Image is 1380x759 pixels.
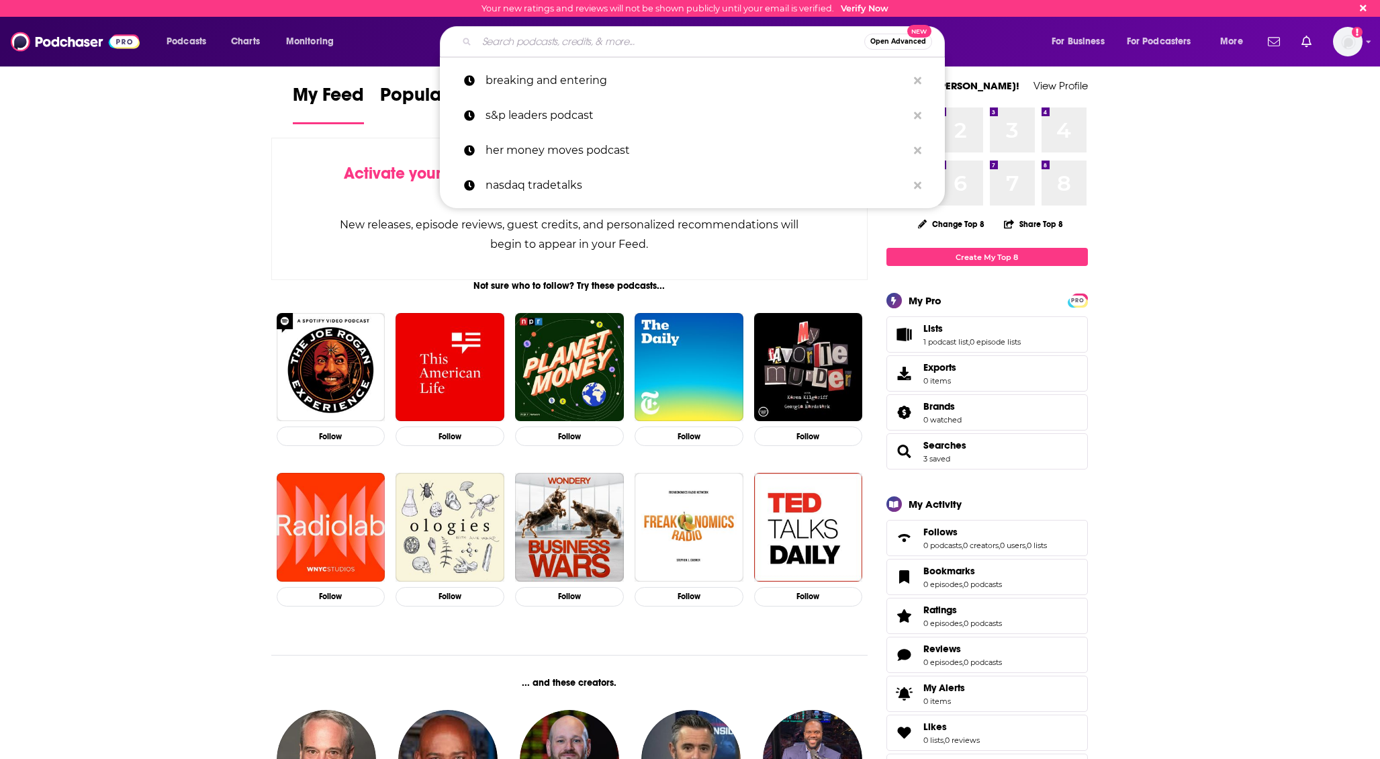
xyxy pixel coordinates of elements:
[1003,211,1064,237] button: Share Top 8
[945,735,980,745] a: 0 reviews
[910,216,993,232] button: Change Top 8
[923,361,956,373] span: Exports
[886,676,1088,712] a: My Alerts
[923,454,950,463] a: 3 saved
[964,580,1002,589] a: 0 podcasts
[964,658,1002,667] a: 0 podcasts
[754,427,863,446] button: Follow
[923,415,962,425] a: 0 watched
[1027,541,1047,550] a: 0 lists
[231,32,260,51] span: Charts
[396,587,504,607] button: Follow
[486,168,907,203] p: nasdaq tradetalks
[923,439,966,451] a: Searches
[396,427,504,446] button: Follow
[891,645,918,664] a: Reviews
[277,31,351,52] button: open menu
[754,587,863,607] button: Follow
[841,3,888,13] a: Verify Now
[1333,27,1363,56] img: User Profile
[1000,541,1025,550] a: 0 users
[886,433,1088,470] span: Searches
[923,322,1021,334] a: Lists
[891,568,918,586] a: Bookmarks
[293,83,364,124] a: My Feed
[923,619,962,628] a: 0 episodes
[486,98,907,133] p: s&p leaders podcast
[886,559,1088,595] span: Bookmarks
[923,643,1002,655] a: Reviews
[1333,27,1363,56] span: Logged in as sgibby
[870,38,926,45] span: Open Advanced
[440,168,945,203] a: nasdaq tradetalks
[923,682,965,694] span: My Alerts
[293,83,364,114] span: My Feed
[891,529,918,547] a: Follows
[923,721,980,733] a: Likes
[923,400,955,412] span: Brands
[886,715,1088,751] span: Likes
[923,376,956,386] span: 0 items
[277,587,385,607] button: Follow
[339,215,800,254] div: New releases, episode reviews, guest credits, and personalized recommendations will begin to appe...
[1262,30,1285,53] a: Show notifications dropdown
[486,63,907,98] p: breaking and entering
[440,133,945,168] a: her money moves podcast
[909,294,941,307] div: My Pro
[886,394,1088,431] span: Brands
[886,79,1019,92] a: Welcome [PERSON_NAME]!
[1220,32,1243,51] span: More
[515,427,624,446] button: Follow
[963,541,999,550] a: 0 creators
[396,313,504,422] img: This American Life
[909,498,962,510] div: My Activity
[962,619,964,628] span: ,
[999,541,1000,550] span: ,
[380,83,494,114] span: Popular Feed
[286,32,334,51] span: Monitoring
[1025,541,1027,550] span: ,
[1118,31,1211,52] button: open menu
[635,313,743,422] img: The Daily
[962,658,964,667] span: ,
[754,473,863,582] img: TED Talks Daily
[277,313,385,422] img: The Joe Rogan Experience
[891,607,918,625] a: Ratings
[481,3,888,13] div: Your new ratings and reviews will not be shown publicly until your email is verified.
[277,473,385,582] img: Radiolab
[1352,27,1363,38] svg: Email not verified
[886,316,1088,353] span: Lists
[891,403,918,422] a: Brands
[396,473,504,582] img: Ologies with Alie Ward
[453,26,958,57] div: Search podcasts, credits, & more...
[886,248,1088,266] a: Create My Top 8
[515,587,624,607] button: Follow
[157,31,224,52] button: open menu
[271,280,868,292] div: Not sure who to follow? Try these podcasts...
[1296,30,1317,53] a: Show notifications dropdown
[923,322,943,334] span: Lists
[277,427,385,446] button: Follow
[635,473,743,582] img: Freakonomics Radio
[1070,296,1086,306] span: PRO
[944,735,945,745] span: ,
[923,541,962,550] a: 0 podcasts
[271,677,868,688] div: ... and these creators.
[962,580,964,589] span: ,
[891,325,918,344] a: Lists
[923,526,1047,538] a: Follows
[11,29,140,54] img: Podchaser - Follow, Share and Rate Podcasts
[344,163,481,183] span: Activate your Feed
[1033,79,1088,92] a: View Profile
[923,400,962,412] a: Brands
[962,541,963,550] span: ,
